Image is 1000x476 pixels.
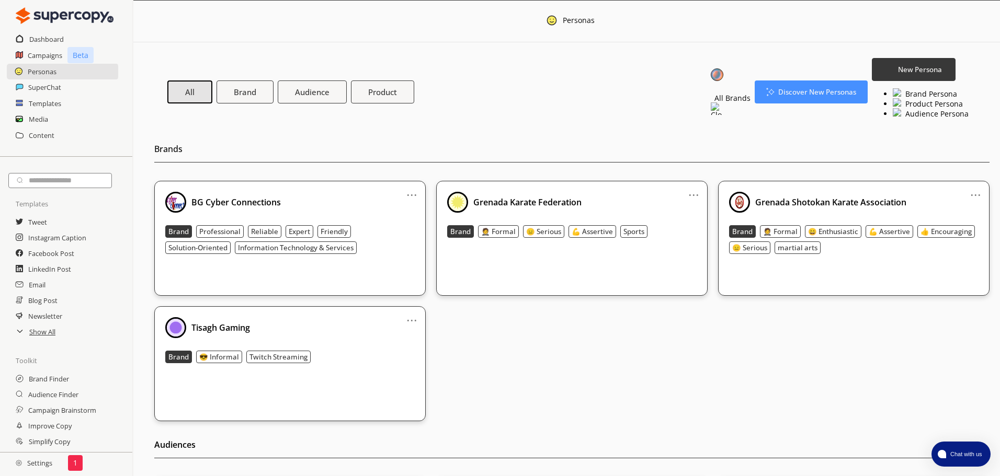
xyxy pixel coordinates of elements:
b: Product [368,87,397,97]
b: Brand [168,352,189,362]
button: 💪 Assertive [569,225,616,238]
a: Templates [29,96,61,111]
button: Brand [217,80,274,103]
h2: Campaign Brainstorm [28,402,96,418]
div: Personas [563,16,595,28]
b: 🤵 Formal [763,227,798,236]
button: Twitch Streaming [246,351,311,363]
a: Expand Copy [28,449,69,465]
h2: Show All [29,324,55,340]
button: 👍 Encouraging [917,225,975,238]
a: Campaigns [28,48,62,63]
button: Friendly [317,225,351,238]
b: 💪 Assertive [572,227,613,236]
b: 💪 Assertive [869,227,910,236]
button: 🤵 Formal [760,225,801,238]
button: Sports [620,225,647,238]
a: Media [29,111,48,127]
a: Content [29,127,54,143]
b: martial arts [778,243,817,252]
img: Close [165,192,186,213]
a: ... [406,187,417,195]
img: Close [546,15,558,26]
li: Audience Persona [893,108,969,118]
a: ... [406,312,417,320]
b: Information Technology & Services [238,243,354,252]
b: Brand [234,87,256,97]
img: Close [729,192,750,213]
b: 🤵 Formal [481,227,516,236]
a: SuperChat [28,79,61,95]
b: Sports [623,227,644,236]
a: Blog Post [28,293,58,308]
button: 🤵 Formal [478,225,519,238]
a: ... [970,187,981,195]
a: Personas [28,64,56,79]
button: martial arts [775,241,821,254]
b: 👍 Encouraging [921,227,972,236]
button: Expert [286,225,313,238]
a: Newsletter [28,308,62,324]
img: Close [447,192,468,213]
a: LinkedIn Post [28,261,71,277]
a: Brand Finder [29,371,69,387]
img: Close [711,102,723,115]
b: Solution-Oriented [168,243,228,252]
a: Instagram Caption [28,230,86,246]
button: All [167,80,212,103]
img: Close [893,88,901,97]
b: Twitch Streaming [249,352,308,362]
p: Beta [67,47,94,63]
img: Close [16,460,22,466]
button: 💪 Assertive [866,225,913,238]
button: Audience [278,80,347,103]
button: atlas-launcher [931,442,991,467]
button: Professional [196,225,244,238]
b: Grenada Shotokan Karate Association [755,196,906,208]
b: Professional [199,227,241,236]
button: Brand [729,225,756,238]
span: Chat with us [946,450,984,458]
div: All Brands [711,91,751,102]
a: Tweet [28,214,47,230]
b: 😎 Informal [199,352,239,362]
b: 😄 Enthusiastic [808,227,858,236]
img: Close [893,108,901,117]
a: Dashboard [29,31,64,47]
a: Email [29,277,46,293]
button: Solution-Oriented [165,241,231,254]
b: Grenada Karate Federation [473,196,582,208]
a: Facebook Post [28,246,74,261]
button: Product [351,80,414,103]
a: Audience Finder [28,387,78,402]
button: 😄 Enthusiastic [805,225,861,238]
h2: Brands [154,141,990,162]
b: Expert [289,227,310,236]
b: Tisagh Gaming [191,322,250,333]
li: Brand Persona [893,88,969,98]
button: New Persona [872,58,956,81]
b: All [185,87,195,97]
a: Improve Copy [28,418,72,434]
b: New Persona [898,65,942,74]
a: Simplify Copy [29,434,70,449]
b: Brand [732,227,753,236]
b: Reliable [251,227,278,236]
b: 😑 Serious [526,227,561,236]
b: Friendly [321,227,348,236]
